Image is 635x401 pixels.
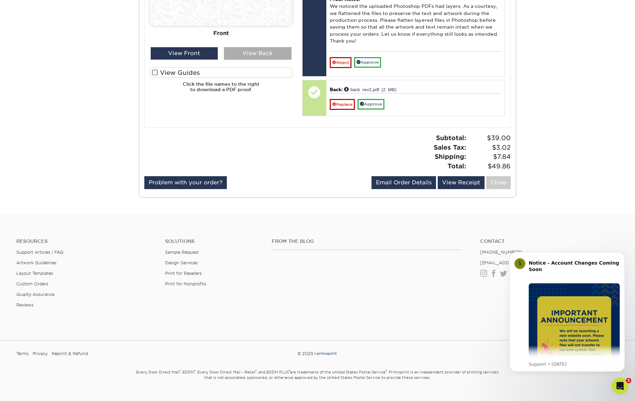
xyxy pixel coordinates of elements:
div: © 2025 [215,349,419,359]
sup: ® [194,369,195,373]
a: Terms [16,349,29,359]
span: $7.84 [468,152,511,162]
span: $3.02 [468,143,511,152]
a: Reviews [16,302,33,307]
h6: Click the file names to the right to download a PDF proof. [150,81,292,98]
iframe: Intercom notifications message [499,246,635,376]
h4: Resources [16,238,155,244]
label: View Guides [150,67,292,78]
iframe: Intercom live chat [612,378,628,394]
sup: ® [179,369,180,373]
strong: Subtotal: [436,134,466,141]
a: Problem with your order? [144,176,227,189]
a: Design Services [165,260,198,265]
img: Primoprint [313,351,337,356]
a: Artwork Guidelines [16,260,56,265]
a: Custom Orders [16,281,48,286]
div: Front [150,26,292,41]
strong: Shipping: [435,153,466,160]
span: $39.00 [468,133,511,143]
span: $49.86 [468,162,511,171]
a: Contact [480,238,619,244]
sup: ® [289,369,290,373]
a: [EMAIL_ADDRESS][DOMAIN_NAME] [480,260,561,265]
sup: ® [255,369,256,373]
a: Close [486,176,511,189]
a: Layout Templates [16,271,53,276]
a: Quality Assurance [16,292,54,297]
sup: ® [386,369,387,373]
a: View Receipt [438,176,485,189]
a: Print for Nonprofits [165,281,206,286]
h4: Solutions [165,238,261,244]
a: Approve [354,57,381,68]
div: View Front [150,47,218,60]
span: Back: [330,87,343,92]
h4: From the Blog [272,238,462,244]
strong: Total: [448,162,466,170]
a: Print for Resellers [165,271,202,276]
a: [PHONE_NUMBER] [480,250,522,255]
strong: Sales Tax: [434,144,466,151]
a: Support Articles | FAQ [16,250,64,255]
a: Reprint & Refund [52,349,88,359]
a: back rev2.pdf (2 MB) [344,87,397,91]
a: Sample Request [165,250,199,255]
span: 1 [626,378,631,383]
a: Email Order Details [371,176,436,189]
a: Replace [330,99,355,110]
small: Every Door Direct Mail , EDDM , Every Door Direct Mail – Retail , and EDDM PLUS are trademarks of... [119,367,516,397]
a: Privacy [33,349,48,359]
div: View Back [224,47,292,60]
a: Approve [358,99,384,110]
a: Reject [330,57,351,68]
